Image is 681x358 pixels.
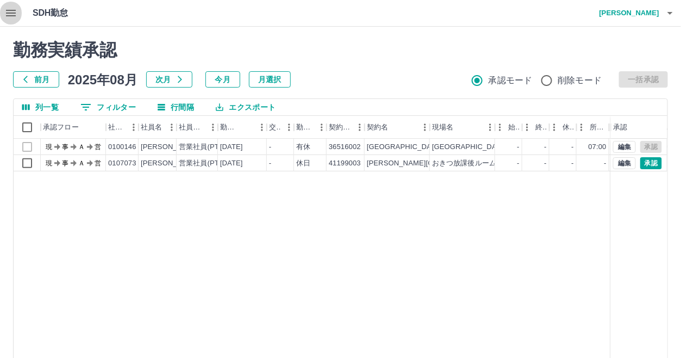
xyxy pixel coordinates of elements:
[269,142,271,152] div: -
[179,116,205,139] div: 社員区分
[126,119,142,135] button: メニュー
[432,116,453,139] div: 現場名
[139,116,177,139] div: 社員名
[106,116,139,139] div: 社員番号
[220,158,243,169] div: [DATE]
[179,158,236,169] div: 営業社員(PT契約)
[613,141,636,153] button: 編集
[294,116,327,139] div: 勤務区分
[281,119,297,135] button: メニュー
[535,116,547,139] div: 終業
[430,116,495,139] div: 現場名
[46,143,52,151] text: 現
[329,116,352,139] div: 契約コード
[108,116,126,139] div: 社員番号
[549,116,577,139] div: 休憩
[367,142,442,152] div: [GEOGRAPHIC_DATA]
[78,143,85,151] text: Ａ
[417,119,433,135] button: メニュー
[611,116,667,139] div: 承認
[218,116,267,139] div: 勤務日
[108,142,136,152] div: 0100146
[72,99,145,115] button: フィルター表示
[577,116,609,139] div: 所定開始
[517,142,520,152] div: -
[365,116,430,139] div: 契約名
[108,158,136,169] div: 0107073
[327,116,365,139] div: 契約コード
[296,158,310,169] div: 休日
[146,71,192,88] button: 次月
[179,142,236,152] div: 営業社員(PT契約)
[46,159,52,167] text: 現
[517,158,520,169] div: -
[508,116,520,139] div: 始業
[329,142,361,152] div: 36516002
[589,142,607,152] div: 07:00
[563,116,574,139] div: 休憩
[432,142,578,152] div: [GEOGRAPHIC_DATA]外房学校給食センター
[205,119,221,135] button: メニュー
[314,119,330,135] button: メニュー
[141,142,200,152] div: [PERSON_NAME]
[43,116,79,139] div: 承認フロー
[62,143,68,151] text: 事
[545,158,547,169] div: -
[296,116,314,139] div: 勤務区分
[13,71,59,88] button: 前月
[254,119,270,135] button: メニュー
[545,142,547,152] div: -
[604,158,607,169] div: -
[141,116,162,139] div: 社員名
[177,116,218,139] div: 社員区分
[62,159,68,167] text: 事
[220,116,239,139] div: 勤務日
[572,158,574,169] div: -
[352,119,368,135] button: メニュー
[13,40,668,60] h2: 勤務実績承認
[164,119,180,135] button: メニュー
[78,159,85,167] text: Ａ
[489,74,533,87] span: 承認モード
[149,99,203,115] button: 行間隔
[572,142,574,152] div: -
[239,120,254,135] button: ソート
[495,116,522,139] div: 始業
[613,116,627,139] div: 承認
[269,116,281,139] div: 交通費
[367,158,501,169] div: [PERSON_NAME][GEOGRAPHIC_DATA]
[367,116,388,139] div: 契約名
[95,159,101,167] text: 営
[41,116,106,139] div: 承認フロー
[141,158,200,169] div: [PERSON_NAME]
[220,142,243,152] div: [DATE]
[640,157,662,169] button: 承認
[329,158,361,169] div: 41199003
[95,143,101,151] text: 営
[613,157,636,169] button: 編集
[267,116,294,139] div: 交通費
[432,158,496,169] div: おきつ放課後ルーム
[296,142,310,152] div: 有休
[68,71,138,88] h5: 2025年08月
[14,99,67,115] button: 列選択
[207,99,284,115] button: エクスポート
[249,71,291,88] button: 月選択
[269,158,271,169] div: -
[590,116,607,139] div: 所定開始
[522,116,549,139] div: 終業
[205,71,240,88] button: 今月
[482,119,498,135] button: メニュー
[558,74,602,87] span: 削除モード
